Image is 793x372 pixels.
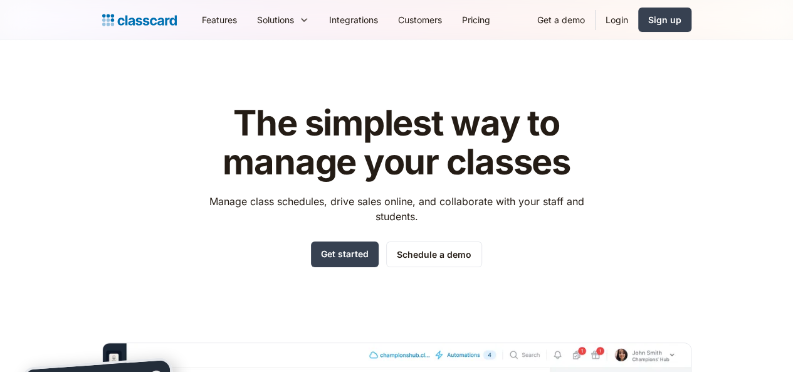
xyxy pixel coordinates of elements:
[452,6,500,34] a: Pricing
[527,6,595,34] a: Get a demo
[311,242,379,267] a: Get started
[319,6,388,34] a: Integrations
[648,13,681,26] div: Sign up
[388,6,452,34] a: Customers
[192,6,247,34] a: Features
[638,8,691,32] a: Sign up
[257,13,294,26] div: Solutions
[102,11,177,29] a: home
[197,104,596,181] h1: The simplest way to manage your classes
[386,242,482,267] a: Schedule a demo
[596,6,638,34] a: Login
[197,194,596,224] p: Manage class schedules, drive sales online, and collaborate with your staff and students.
[247,6,319,34] div: Solutions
